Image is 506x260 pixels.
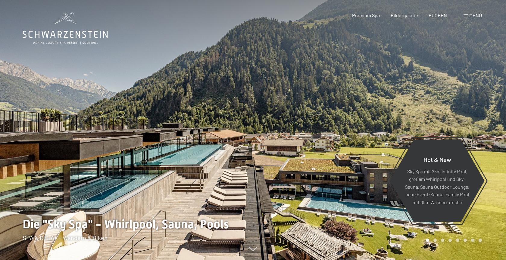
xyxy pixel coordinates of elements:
div: Carousel Page 8 [479,239,482,242]
a: BUCHEN [429,12,447,18]
span: Menü [469,12,482,18]
div: Carousel Page 4 [448,239,452,242]
div: Carousel Page 6 [464,239,467,242]
span: Hot & New [423,156,451,163]
a: Hot & New Sky Spa mit 23m Infinity Pool, großem Whirlpool und Sky-Sauna, Sauna Outdoor Lounge, ne... [389,139,485,222]
div: Carousel Page 2 [433,239,437,242]
div: Carousel Page 7 [471,239,474,242]
div: Carousel Page 3 [441,239,444,242]
div: Carousel Pagination [424,239,482,242]
div: Carousel Page 5 [456,239,459,242]
a: Premium Spa [352,12,380,18]
p: Sky Spa mit 23m Infinity Pool, großem Whirlpool und Sky-Sauna, Sauna Outdoor Lounge, neue Event-S... [404,167,470,206]
a: Bildergalerie [391,12,418,18]
div: Carousel Page 1 (Current Slide) [426,239,429,242]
